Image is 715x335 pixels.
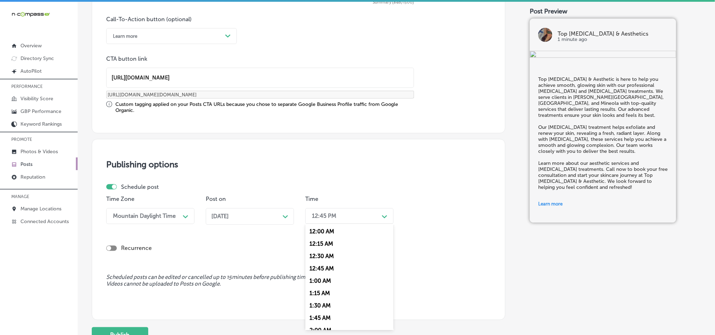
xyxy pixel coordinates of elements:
div: 1:00 AM [305,275,393,287]
img: logo [538,28,552,42]
div: Custom tagging applied on your Posts CTA URLs because you chose to separate Google Business Profi... [115,101,414,113]
div: 12:15 AM [305,238,393,250]
div: 1:30 AM [305,300,393,312]
p: Directory Sync [20,55,54,61]
p: Manage Locations [20,206,61,212]
div: 12:30 AM [305,250,393,263]
p: Photos & Videos [20,149,58,155]
div: Learn more [113,34,137,39]
div: 12:00 AM [305,226,393,238]
a: Learn more [538,197,668,211]
p: Post on [206,196,294,203]
label: Recurrence [121,245,152,252]
p: AutoPilot [20,68,42,74]
div: Post Preview [530,7,701,15]
div: 12:45 AM [305,263,393,275]
p: Time [305,196,393,203]
div: 1:45 AM [305,312,393,324]
p: Time Zone [106,196,194,203]
img: 660ab0bf-5cc7-4cb8-ba1c-48b5ae0f18e60NCTV_CLogo_TV_Black_-500x88.png [11,11,50,18]
p: CTA button link [106,55,414,62]
label: Schedule post [121,184,159,190]
label: Call-To-Action button (optional) [106,16,192,23]
p: GBP Performance [20,108,61,114]
div: 12:45 PM [312,213,336,220]
div: Mountain Daylight Time [113,213,176,220]
p: 1 minute ago [558,37,668,42]
p: Top [MEDICAL_DATA] & Aesthetics [558,31,668,37]
span: Summary (846/1500) [106,0,414,5]
span: [DATE] [211,213,229,220]
span: Learn more [538,202,563,207]
p: Keyword Rankings [20,121,62,127]
p: Reputation [20,174,45,180]
p: Connected Accounts [20,219,69,225]
div: 1:15 AM [305,287,393,300]
p: Visibility Score [20,96,53,102]
img: bfa2d700-aa68-4fef-80e2-1b0338e0c385 [530,51,676,59]
h3: Publishing options [106,159,491,169]
p: Overview [20,43,42,49]
h5: Top [MEDICAL_DATA] & Aesthetic is here to help you achieve smooth, glowing skin with our professi... [538,76,668,190]
span: Scheduled posts can be edited or cancelled up to 15 minutes before publishing time. Videos cannot... [106,274,491,288]
p: Posts [20,161,32,167]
